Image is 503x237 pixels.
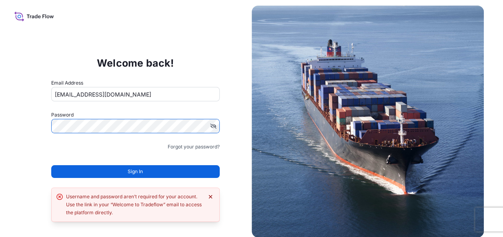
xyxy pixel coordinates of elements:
span: Sign In [128,168,143,176]
label: Password [51,111,220,119]
button: Hide password [210,123,216,129]
label: Email Address [51,79,83,87]
p: Welcome back! [97,57,174,69]
button: Dismiss error [206,193,214,201]
input: example@gmail.com [51,87,220,101]
a: Forgot your password? [168,143,220,151]
button: Sign In [51,165,220,178]
div: Username and password aren’t required for your account. Use the link in your “Welcome to Tradeflo... [66,193,203,217]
